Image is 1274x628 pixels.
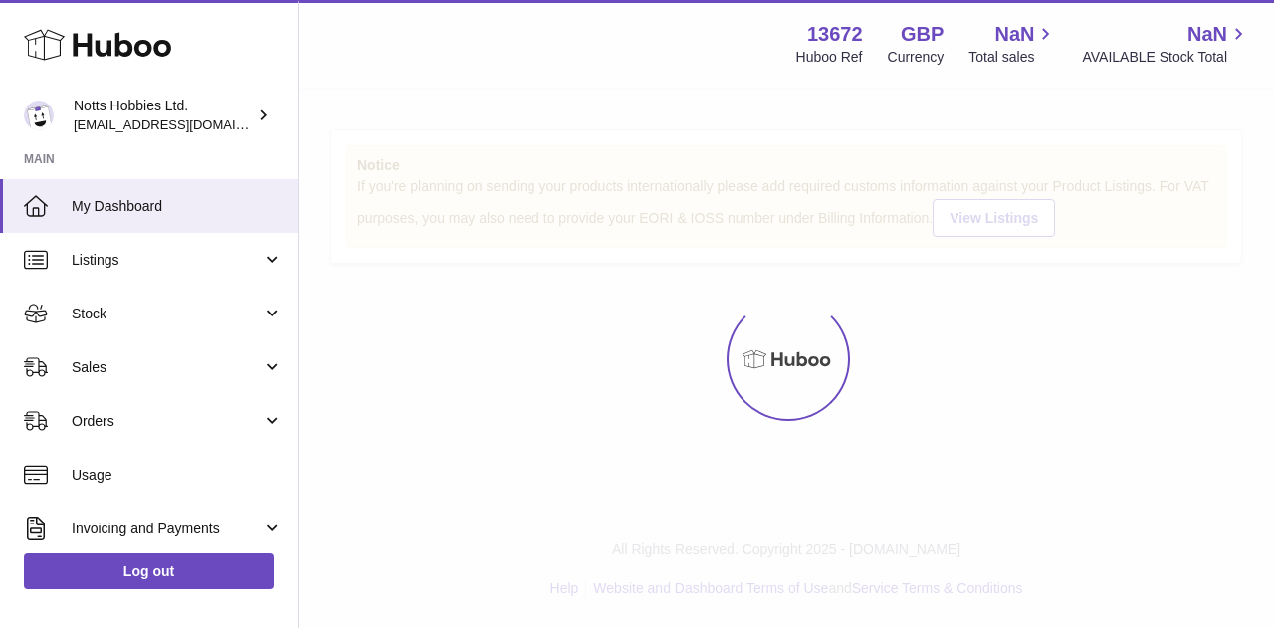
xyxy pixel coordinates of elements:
[807,21,863,48] strong: 13672
[968,21,1057,67] a: NaN Total sales
[24,101,54,130] img: info@nottshobbies.co.uk
[74,97,253,134] div: Notts Hobbies Ltd.
[796,48,863,67] div: Huboo Ref
[24,553,274,589] a: Log out
[72,358,262,377] span: Sales
[968,48,1057,67] span: Total sales
[72,412,262,431] span: Orders
[1082,48,1250,67] span: AVAILABLE Stock Total
[72,197,283,216] span: My Dashboard
[994,21,1034,48] span: NaN
[901,21,944,48] strong: GBP
[72,520,262,538] span: Invoicing and Payments
[74,116,293,132] span: [EMAIL_ADDRESS][DOMAIN_NAME]
[72,251,262,270] span: Listings
[72,305,262,323] span: Stock
[1187,21,1227,48] span: NaN
[1082,21,1250,67] a: NaN AVAILABLE Stock Total
[72,466,283,485] span: Usage
[888,48,945,67] div: Currency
